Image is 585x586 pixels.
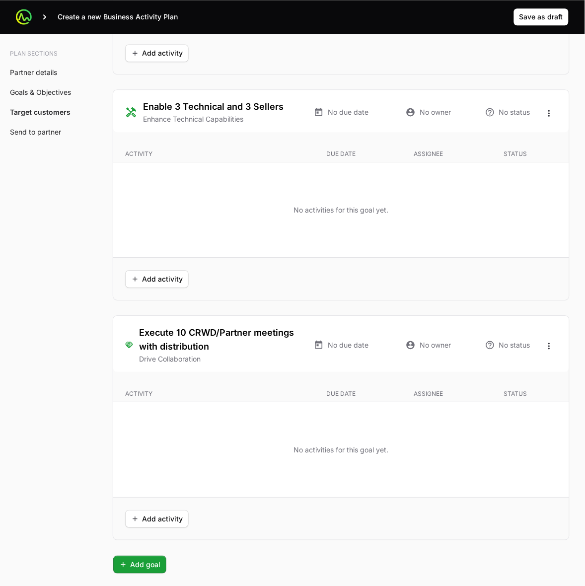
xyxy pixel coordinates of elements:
p: Due date [299,390,383,398]
span: Save as draft [519,11,563,23]
p: Drive Collaboration [139,354,295,364]
p: Create a new Business Activity Plan [58,12,178,22]
a: Goals & Objectives [10,88,71,96]
p: Status [474,390,557,398]
span: No owner [420,107,451,117]
p: No activities for this goal yet. [294,205,389,215]
p: Activity [125,150,295,158]
h3: Enable 3 Technical and 3 Sellers [143,100,284,114]
button: Open options [541,338,557,354]
span: Add goal [119,559,160,571]
span: Add activity [131,273,183,285]
h3: Plan sections [10,50,77,58]
img: ActivitySource [16,9,32,25]
p: Activity [125,390,295,398]
p: Due date [299,150,383,158]
span: No status [499,340,530,350]
a: Partner details [10,68,57,76]
a: Send to partner [10,128,61,136]
h3: Execute 10 CRWD/Partner meetings with distribution [139,326,295,354]
button: Add activity [125,44,189,62]
span: Add activity [131,513,183,525]
span: No due date [328,340,368,350]
button: Add activity [125,270,189,288]
span: No status [499,107,530,117]
p: Assignee [387,390,470,398]
span: No owner [420,340,451,350]
p: Assignee [387,150,470,158]
p: No activities for this goal yet. [294,445,389,455]
a: Target customers [10,108,71,116]
p: Enhance Technical Capabilities [143,114,284,124]
span: No due date [328,107,368,117]
button: Add goal [113,556,166,574]
button: Save as draft [513,8,569,26]
p: Status [474,150,557,158]
button: Add activity [125,510,189,528]
button: Open options [541,105,557,121]
span: Add activity [131,47,183,59]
